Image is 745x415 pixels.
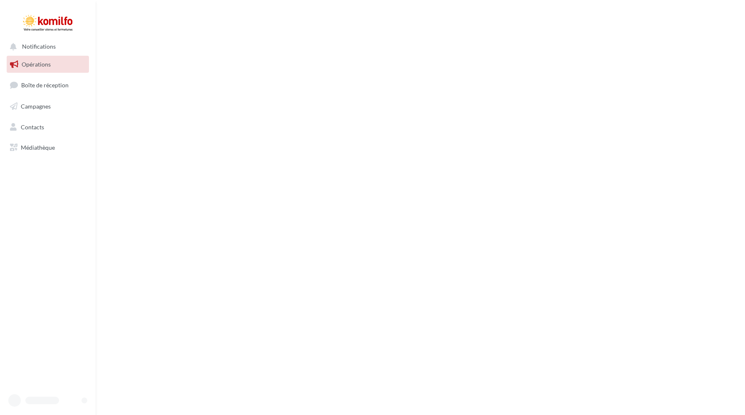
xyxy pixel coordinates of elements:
[21,144,55,151] span: Médiathèque
[21,103,51,110] span: Campagnes
[21,82,69,89] span: Boîte de réception
[5,76,91,94] a: Boîte de réception
[22,61,51,68] span: Opérations
[22,43,56,50] span: Notifications
[5,98,91,115] a: Campagnes
[21,123,44,130] span: Contacts
[5,56,91,73] a: Opérations
[5,139,91,156] a: Médiathèque
[5,119,91,136] a: Contacts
